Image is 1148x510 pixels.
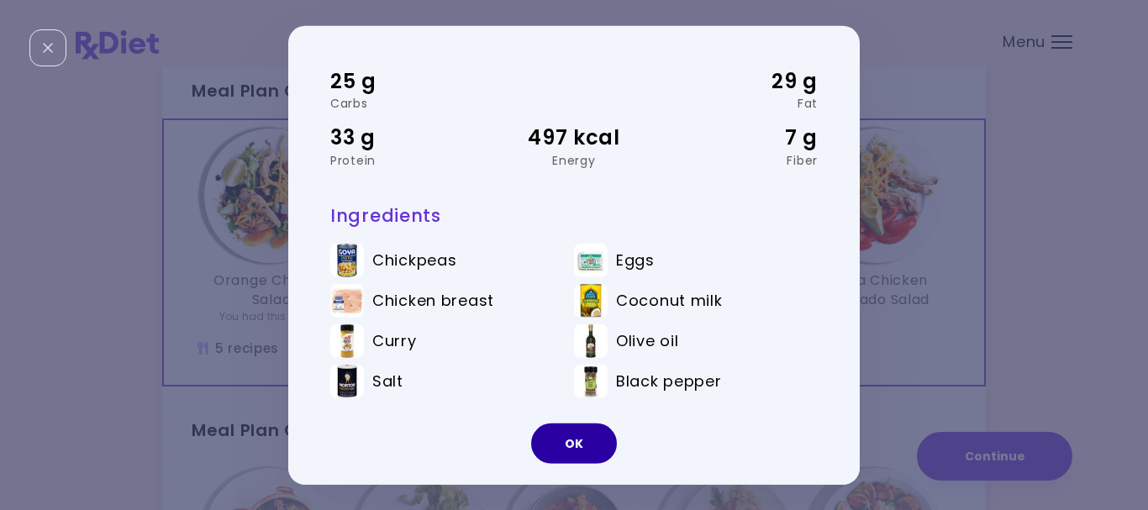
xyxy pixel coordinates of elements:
[372,332,417,350] span: Curry
[616,292,723,310] span: Coconut milk
[492,154,655,166] div: Energy
[330,203,818,226] h3: Ingredients
[330,122,492,154] div: 33 g
[330,66,492,97] div: 25 g
[531,423,617,464] button: OK
[616,332,678,350] span: Olive oil
[29,29,66,66] div: Close
[372,251,456,270] span: Chickpeas
[656,122,818,154] div: 7 g
[656,154,818,166] div: Fiber
[616,372,722,391] span: Black pepper
[372,372,403,391] span: Salt
[656,66,818,97] div: 29 g
[330,154,492,166] div: Protein
[656,97,818,109] div: Fat
[372,292,494,310] span: Chicken breast
[616,251,655,270] span: Eggs
[330,97,492,109] div: Carbs
[492,122,655,154] div: 497 kcal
